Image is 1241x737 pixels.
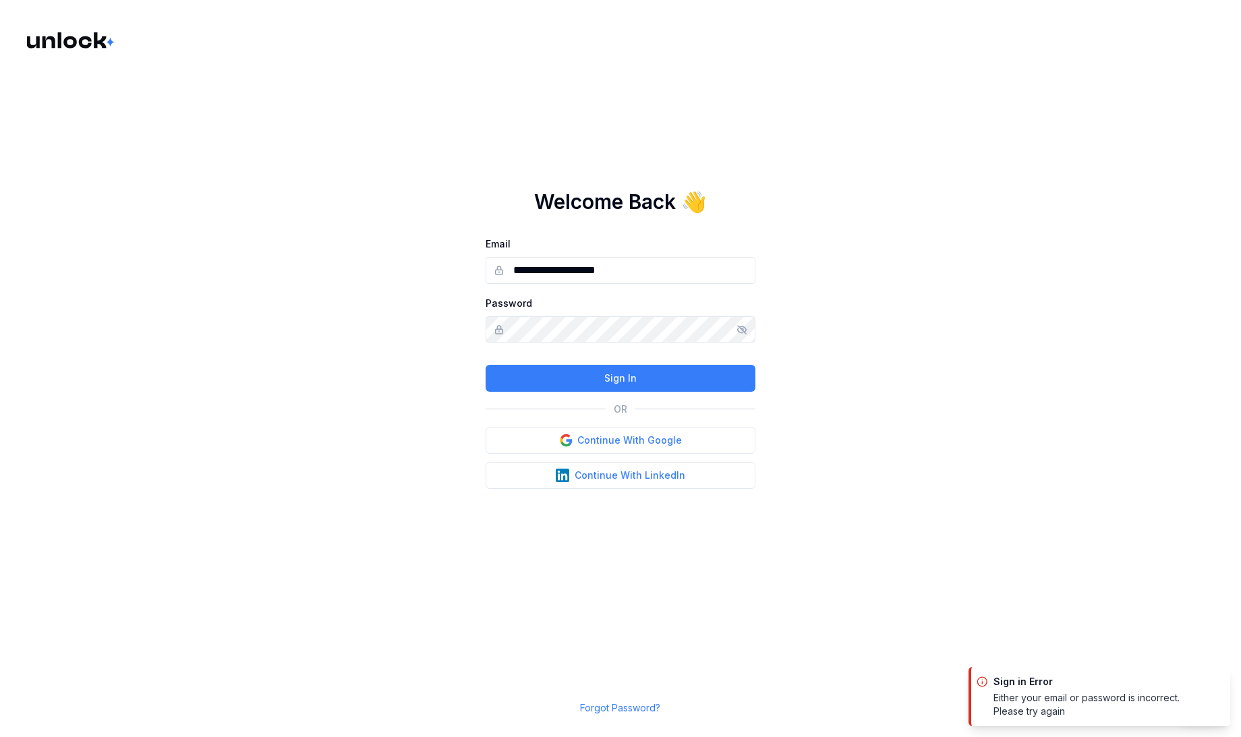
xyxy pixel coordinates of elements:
label: Email [486,238,511,249]
button: Sign In [486,365,755,392]
p: OR [614,403,627,416]
img: Logo [27,32,116,49]
label: Password [486,297,532,309]
div: Either your email or password is incorrect. Please try again [993,691,1209,718]
button: Continue With LinkedIn [486,462,755,489]
div: Sign in Error [993,675,1209,688]
h1: Welcome Back 👋 [535,189,707,214]
button: Continue With Google [486,427,755,454]
button: Show/hide password [737,324,747,335]
a: Forgot Password? [581,702,661,713]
